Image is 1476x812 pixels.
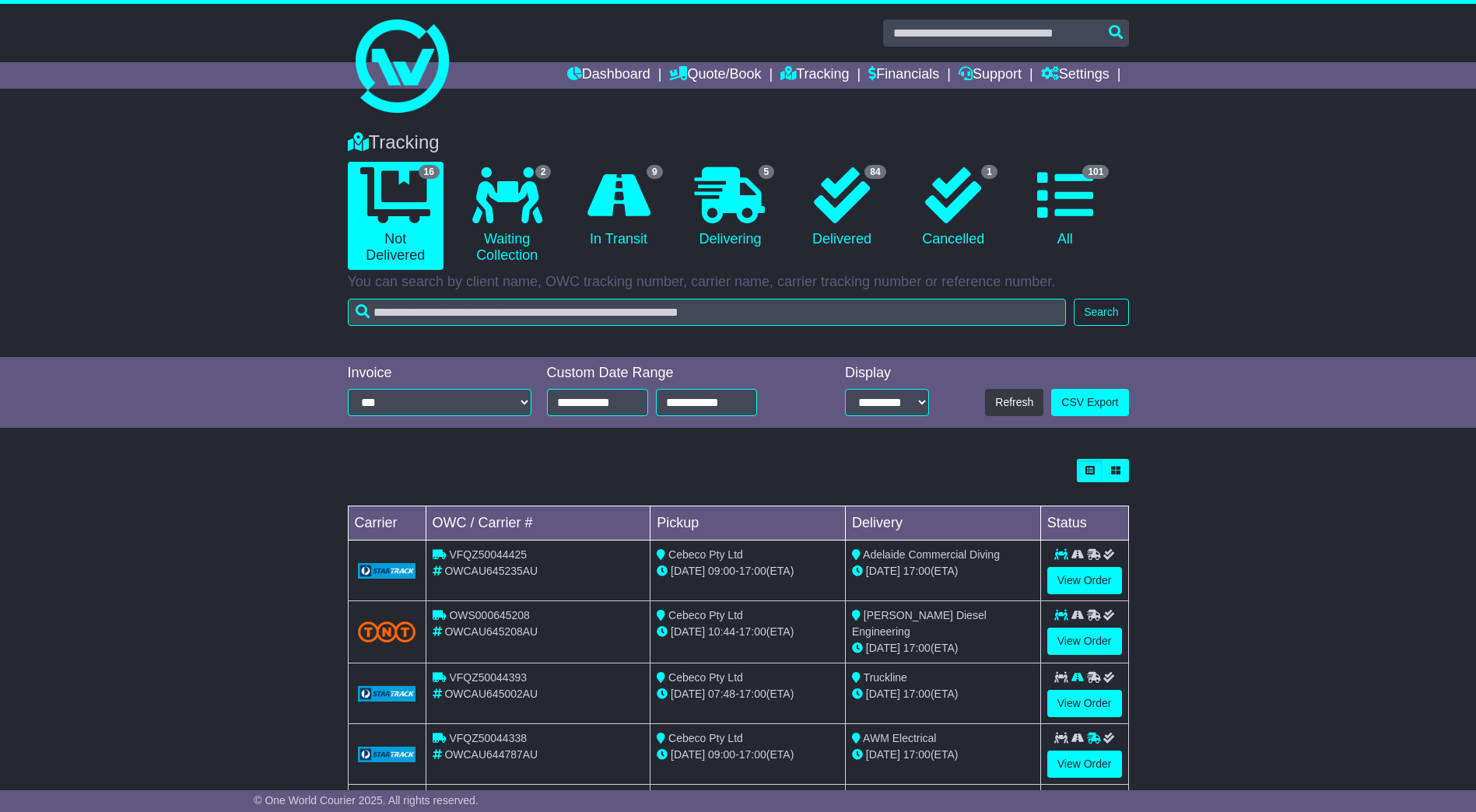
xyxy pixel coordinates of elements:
img: GetCarrierServiceLogo [358,747,416,762]
span: 9 [647,165,663,179]
span: 07:48 [708,688,735,700]
a: 5 Delivering [682,162,778,254]
a: 1 Cancelled [906,162,1001,254]
span: 1 [981,165,997,179]
span: 09:00 [708,748,735,761]
div: - (ETA) [657,624,839,640]
span: [DATE] [671,748,705,761]
span: [DATE] [671,565,705,577]
div: - (ETA) [657,563,839,579]
span: [PERSON_NAME] Diesel Engineering [852,609,987,638]
span: 17:00 [903,565,931,577]
a: 84 Delivered [794,162,889,254]
a: CSV Export [1051,389,1128,416]
span: 17:00 [903,642,931,654]
span: 16 [419,165,440,179]
a: Support [959,62,1022,89]
span: [DATE] [866,642,900,654]
a: View Order [1047,751,1122,778]
div: - (ETA) [657,747,839,763]
span: Truckline [864,671,907,684]
a: Quote/Book [669,62,761,89]
span: OWCAU645002AU [444,688,538,700]
span: VFQZ50044425 [449,548,527,561]
span: 84 [864,165,885,179]
p: You can search by client name, OWC tracking number, carrier name, carrier tracking number or refe... [348,274,1129,291]
span: 101 [1082,165,1109,179]
td: Pickup [650,506,846,541]
a: Financials [868,62,939,89]
div: Custom Date Range [547,365,797,382]
span: 10:44 [708,625,735,638]
span: 17:00 [903,688,931,700]
img: GetCarrierServiceLogo [358,563,416,579]
td: OWC / Carrier # [426,506,650,541]
button: Refresh [985,389,1043,416]
span: OWCAU645235AU [444,565,538,577]
span: [DATE] [866,688,900,700]
a: 101 All [1017,162,1113,254]
a: View Order [1047,628,1122,655]
span: [DATE] [671,625,705,638]
a: 2 Waiting Collection [459,162,555,270]
img: TNT_Domestic.png [358,621,416,642]
span: OWCAU644787AU [444,748,538,761]
img: GetCarrierServiceLogo [358,686,416,702]
div: Display [845,365,929,382]
span: 17:00 [903,748,931,761]
span: 09:00 [708,565,735,577]
span: AWM Electrical [863,732,936,744]
span: Cebeco Pty Ltd [668,732,743,744]
span: 17:00 [739,565,766,577]
td: Status [1040,506,1128,541]
div: Tracking [340,131,1137,154]
a: Tracking [780,62,849,89]
a: View Order [1047,567,1122,594]
span: Adelaide Commercial Diving [863,548,1000,561]
span: © One World Courier 2025. All rights reserved. [254,794,479,807]
div: (ETA) [852,640,1034,656]
span: VFQZ50044338 [449,732,527,744]
td: Delivery [845,506,1040,541]
span: 2 [535,165,552,179]
a: View Order [1047,690,1122,717]
span: OWS000645208 [449,609,530,621]
span: [DATE] [671,688,705,700]
button: Search [1074,299,1128,326]
div: Invoice [348,365,531,382]
div: (ETA) [852,563,1034,579]
a: Settings [1041,62,1110,89]
span: 17:00 [739,625,766,638]
div: (ETA) [852,747,1034,763]
span: Cebeco Pty Ltd [668,609,743,621]
span: VFQZ50044393 [449,671,527,684]
span: [DATE] [866,748,900,761]
a: Dashboard [567,62,650,89]
span: 17:00 [739,748,766,761]
div: (ETA) [852,686,1034,702]
a: 16 Not Delivered [348,162,444,270]
span: [DATE] [866,565,900,577]
span: 17:00 [739,688,766,700]
span: OWCAU645208AU [444,625,538,638]
span: Cebeco Pty Ltd [668,671,743,684]
td: Carrier [348,506,426,541]
span: Cebeco Pty Ltd [668,548,743,561]
div: - (ETA) [657,686,839,702]
span: 5 [759,165,775,179]
a: 9 In Transit [570,162,666,254]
